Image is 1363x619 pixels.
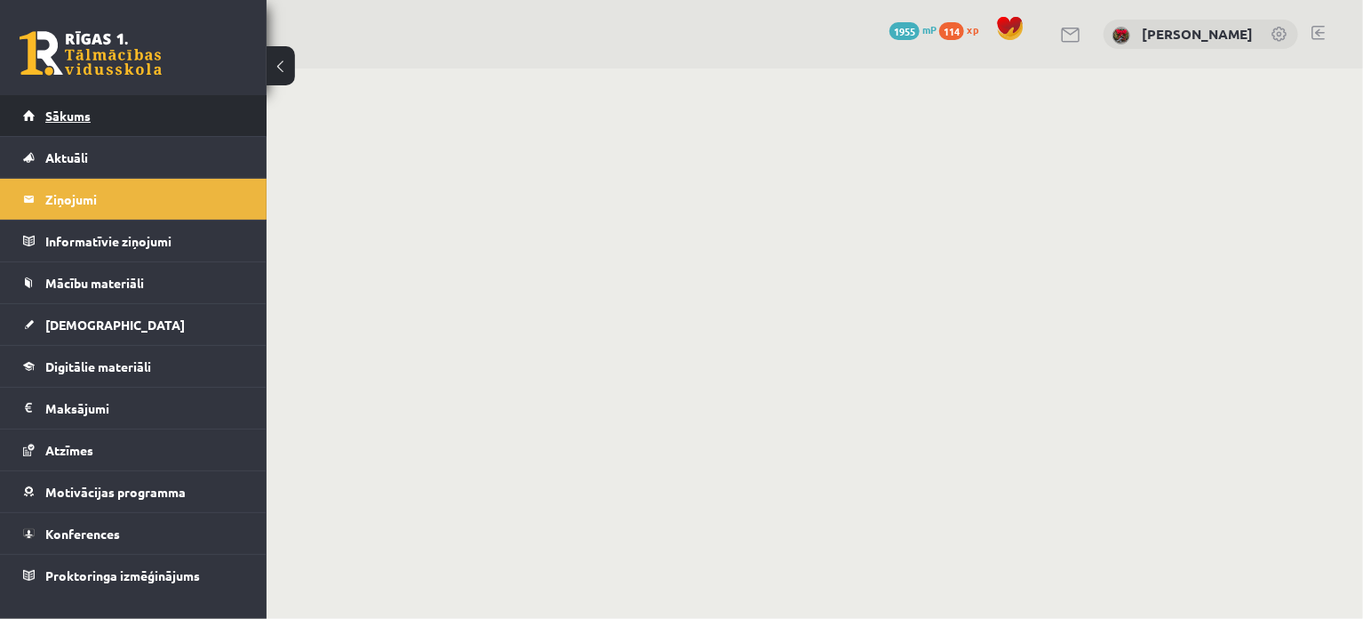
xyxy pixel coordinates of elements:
legend: Ziņojumi [45,179,244,220]
span: Sākums [45,108,91,124]
a: Proktoringa izmēģinājums [23,555,244,596]
a: Ziņojumi [23,179,244,220]
a: Mācību materiāli [23,262,244,303]
a: Atzīmes [23,430,244,470]
a: [PERSON_NAME] [1142,25,1253,43]
span: 1955 [889,22,920,40]
a: [DEMOGRAPHIC_DATA] [23,304,244,345]
a: Maksājumi [23,388,244,429]
span: Proktoringa izmēģinājums [45,567,200,583]
span: Atzīmes [45,442,93,458]
a: Rīgas 1. Tālmācības vidusskola [20,31,162,76]
span: 114 [939,22,964,40]
a: Sākums [23,95,244,136]
span: Aktuāli [45,149,88,165]
span: Digitālie materiāli [45,358,151,374]
legend: Maksājumi [45,388,244,429]
a: Konferences [23,513,244,554]
a: 1955 mP [889,22,937,36]
legend: Informatīvie ziņojumi [45,221,244,261]
span: mP [922,22,937,36]
span: [DEMOGRAPHIC_DATA] [45,317,185,333]
a: Informatīvie ziņojumi [23,221,244,261]
span: Mācību materiāli [45,275,144,291]
a: Digitālie materiāli [23,346,244,387]
img: Tīna Šneidere [1112,27,1130,44]
a: 114 xp [939,22,987,36]
span: Motivācijas programma [45,484,186,500]
span: xp [967,22,978,36]
a: Aktuāli [23,137,244,178]
a: Motivācijas programma [23,471,244,512]
span: Konferences [45,526,120,542]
